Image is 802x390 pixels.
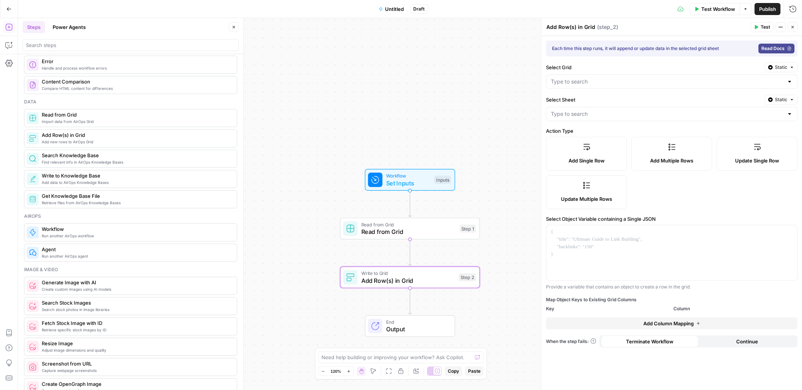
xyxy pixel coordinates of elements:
span: Retrieve files from AirOps Knowledge Bases [42,200,231,206]
span: Static [775,96,787,103]
span: Create custom images using AI models [42,286,231,292]
input: Type to search [551,78,784,85]
span: Add Column Mapping [643,320,694,327]
button: Copy [445,366,462,376]
span: Get Knowledge Base File [42,192,231,200]
span: Publish [759,5,776,13]
span: Write to Grid [361,270,455,277]
span: Fetch Stock Image with ID [42,319,231,327]
span: Error [42,58,231,65]
span: Add new rows to AirOps Grid [42,139,231,145]
span: Import data from AirOps Grid [42,118,231,124]
div: Data [24,99,237,105]
span: ( step_2 ) [597,23,618,31]
textarea: Add Row(s) in Grid [546,23,595,31]
span: Agent [42,246,231,253]
span: Key [546,305,670,312]
button: Add Column Mapping [546,317,797,329]
span: Write to Knowledge Base [42,172,231,179]
label: Action Type [546,127,797,135]
span: Run another AirOps agent [42,253,231,259]
div: Write to GridAdd Row(s) in GridStep 2 [340,267,480,288]
div: Read from GridRead from GridStep 1 [340,218,480,240]
button: Untitled [374,3,409,15]
g: Edge from step_1 to step_2 [409,240,411,266]
span: Terminate Workflow [626,338,673,345]
span: Compare HTML content for differences [42,85,231,91]
button: Static [765,95,797,105]
div: Step 2 [459,273,476,282]
span: Add Row(s) in Grid [361,276,455,285]
span: Workflow [42,225,231,233]
span: Capture webpage screenshots [42,367,231,373]
button: Continue [699,335,796,348]
span: Test [761,24,770,30]
span: Test Workflow [701,5,735,13]
button: Test [750,22,773,32]
span: Read Docs [761,45,785,52]
label: Select Object Variable containing a Single JSON [546,215,797,223]
span: Read from Grid [361,221,456,228]
span: Retrieve specific stock images by ID [42,327,231,333]
span: Continue [737,338,758,345]
span: Add data to AirOps Knowledge Bases [42,179,231,185]
span: Update Single Row [735,157,779,164]
a: Read Docs [758,44,794,53]
span: Set Inputs [386,179,431,188]
span: Run another AirOps workflow [42,233,231,239]
span: Screenshot from URL [42,360,231,367]
span: Find relevant info in AirOps Knowledge Bases [42,159,231,165]
label: Select Grid [546,64,762,71]
span: Untitled [385,5,404,13]
button: Paste [465,366,484,376]
input: Type to search [551,110,784,118]
span: Add Single Row [569,157,605,164]
span: Static [775,64,787,71]
label: Select Sheet [546,96,762,103]
div: Step 1 [460,225,476,233]
span: 120% [331,368,341,374]
span: Workflow [386,172,431,179]
div: Inputs [434,176,451,184]
span: Resize Image [42,340,231,347]
span: Copy [448,368,459,375]
button: Steps [23,21,45,33]
div: Provide a variable that contains an object to create a row in the grid. [546,284,797,290]
img: vrinnnclop0vshvmafd7ip1g7ohf [29,81,36,89]
span: Generate Image with AI [42,279,231,286]
span: End [386,319,447,326]
span: Search stock photos in image libraries [42,307,231,313]
button: Test Workflow [690,3,740,15]
span: Output [386,325,447,334]
div: Map Object Keys to Existing Grid Columns [546,296,797,303]
span: Add Row(s) in Grid [42,131,231,139]
span: Content Comparison [42,78,231,85]
span: Handle and process workflow errors [42,65,231,71]
button: Static [765,62,797,72]
div: WorkflowSet InputsInputs [340,169,480,191]
span: Draft [414,6,425,12]
g: Edge from start to step_1 [409,191,411,217]
span: Paste [468,368,481,375]
span: Add Multiple Rows [650,157,693,164]
span: Update Multiple Rows [561,195,612,203]
div: Each time this step runs, it will append or update data in the selected grid sheet [552,45,737,52]
span: Column [673,305,797,312]
span: Read from Grid [361,227,456,236]
div: Airops [24,213,237,220]
span: Read from Grid [42,111,231,118]
input: Search steps [26,41,235,49]
span: Search Knowledge Base [42,152,231,159]
div: Image & video [24,266,237,273]
span: Create OpenGraph Image [42,380,231,388]
button: Power Agents [48,21,90,33]
div: EndOutput [340,315,480,337]
button: Publish [755,3,781,15]
a: When the step fails: [546,338,596,345]
span: Adjust image dimensions and quality [42,347,231,353]
g: Edge from step_2 to end [409,288,411,314]
span: Search Stock Images [42,299,231,307]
